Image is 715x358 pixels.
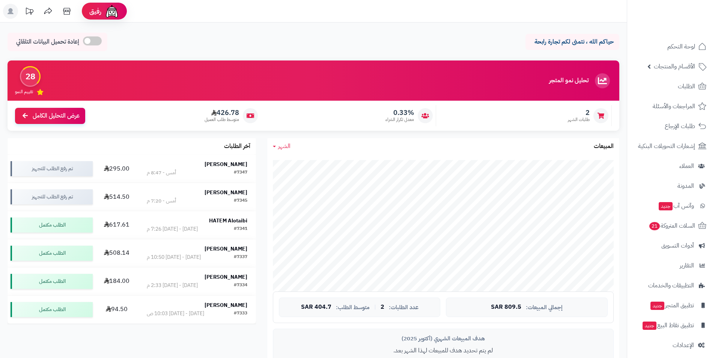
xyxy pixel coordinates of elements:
span: عرض التحليل الكامل [33,112,80,120]
div: [DATE] - [DATE] 2:33 م [147,282,198,289]
td: 508.14 [96,239,138,267]
span: رفيق [89,7,101,16]
span: 426.78 [205,109,239,117]
span: السلات المتروكة [649,221,695,231]
span: المراجعات والأسئلة [653,101,695,112]
span: جديد [650,302,664,310]
span: الإعدادات [673,340,694,350]
span: إعادة تحميل البيانات التلقائي [16,38,79,46]
a: العملاء [632,157,710,175]
a: تطبيق المتجرجديد [632,296,710,314]
div: تم رفع الطلب للتجهيز [11,189,93,204]
a: تحديثات المنصة [20,4,39,21]
span: الأقسام والمنتجات [654,61,695,72]
span: جديد [659,202,673,210]
a: طلبات الإرجاع [632,117,710,135]
span: الطلبات [678,81,695,92]
strong: [PERSON_NAME] [205,245,247,253]
a: وآتس آبجديد [632,197,710,215]
span: الشهر [278,142,291,151]
span: لوحة التحكم [667,41,695,52]
span: التقارير [680,260,694,271]
div: #7345 [234,197,247,205]
span: جديد [643,322,656,330]
div: [DATE] - [DATE] 10:03 ص [147,310,204,317]
div: الطلب مكتمل [11,302,93,317]
strong: [PERSON_NAME] [205,273,247,281]
td: 617.61 [96,211,138,239]
span: تقييم النمو [15,89,33,95]
td: 514.50 [96,183,138,211]
a: التطبيقات والخدمات [632,276,710,295]
span: 404.7 SAR [301,304,331,311]
div: [DATE] - [DATE] 7:26 م [147,225,198,233]
a: أدوات التسويق [632,237,710,255]
span: أدوات التسويق [661,240,694,251]
div: #7334 [234,282,247,289]
span: تطبيق نقاط البيع [642,320,694,331]
a: الطلبات [632,77,710,95]
a: عرض التحليل الكامل [15,108,85,124]
a: الإعدادات [632,336,710,354]
h3: المبيعات [594,143,614,150]
div: #7341 [234,225,247,233]
strong: [PERSON_NAME] [205,160,247,168]
div: الطلب مكتمل [11,218,93,233]
span: متوسط الطلب: [336,304,370,311]
span: طلبات الشهر [568,116,590,123]
img: logo-2.png [664,7,708,23]
span: العملاء [679,161,694,171]
td: 295.00 [96,155,138,183]
a: السلات المتروكة21 [632,217,710,235]
span: 0.33% [385,109,414,117]
span: إجمالي المبيعات: [526,304,563,311]
td: 184.00 [96,267,138,295]
div: #7337 [234,254,247,261]
strong: [PERSON_NAME] [205,189,247,196]
p: حياكم الله ، نتمنى لكم تجارة رابحة [531,38,614,46]
span: | [374,304,376,310]
span: متوسط طلب العميل [205,116,239,123]
div: #7333 [234,310,247,317]
strong: [PERSON_NAME] [205,301,247,309]
span: 809.5 SAR [491,304,521,311]
a: لوحة التحكم [632,38,710,56]
span: 2 [381,304,384,311]
div: أمس - 8:47 م [147,169,176,177]
a: الشهر [273,142,291,151]
div: #7347 [234,169,247,177]
div: تم رفع الطلب للتجهيز [11,161,93,176]
div: [DATE] - [DATE] 10:50 م [147,254,201,261]
span: إشعارات التحويلات البنكية [638,141,695,151]
div: هدف المبيعات الشهري (أكتوبر 2025) [279,335,608,343]
span: المدونة [677,181,694,191]
div: الطلب مكتمل [11,246,93,261]
div: أمس - 7:20 م [147,197,176,205]
span: 2 [568,109,590,117]
span: 21 [649,222,661,231]
h3: آخر الطلبات [224,143,250,150]
span: عدد الطلبات: [389,304,418,311]
span: طلبات الإرجاع [665,121,695,131]
p: لم يتم تحديد هدف للمبيعات لهذا الشهر بعد. [279,346,608,355]
h3: تحليل نمو المتجر [549,77,589,84]
span: تطبيق المتجر [650,300,694,311]
a: المدونة [632,177,710,195]
span: التطبيقات والخدمات [648,280,694,291]
a: التقارير [632,257,710,275]
a: إشعارات التحويلات البنكية [632,137,710,155]
span: معدل تكرار الشراء [385,116,414,123]
a: المراجعات والأسئلة [632,97,710,115]
img: ai-face.png [104,4,119,19]
div: الطلب مكتمل [11,274,93,289]
a: تطبيق نقاط البيعجديد [632,316,710,334]
span: وآتس آب [658,201,694,211]
strong: HATEM Alotaibi [209,217,247,225]
td: 94.50 [96,296,138,323]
